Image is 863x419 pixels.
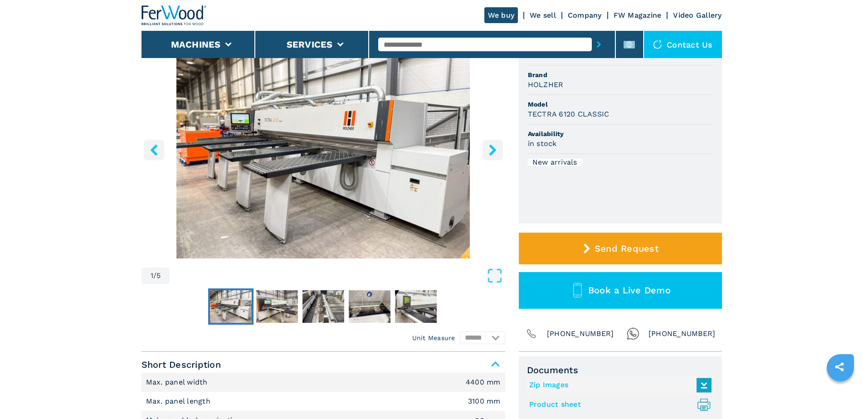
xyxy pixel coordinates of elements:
img: 9fc77af9bd00b26fee91aaa9964d13c4 [395,290,437,323]
span: Book a Live Demo [588,285,671,296]
a: We buy [484,7,518,23]
nav: Thumbnail Navigation [141,288,505,325]
h3: in stock [528,138,557,149]
img: Ferwood [141,5,207,25]
button: Go to Slide 2 [254,288,300,325]
iframe: Chat [824,378,856,412]
button: Go to Slide 4 [347,288,392,325]
button: Book a Live Demo [519,272,722,309]
img: Front-Loading Panel Saws HOLZHER TECTRA 6120 CLASSIC [141,39,505,258]
div: New arrivals [528,159,582,166]
span: / [153,272,156,279]
button: Send Request [519,233,722,264]
span: 5 [156,272,161,279]
span: Send Request [595,243,658,254]
button: Go to Slide 1 [208,288,254,325]
div: Go to Slide 1 [141,39,505,258]
p: Max. panel length [146,396,213,406]
span: Availability [528,129,713,138]
span: [PHONE_NUMBER] [648,327,716,340]
span: Documents [527,365,714,375]
span: 1 [151,272,153,279]
img: bc30d806a6b8a9f0f74fcc1d13eaa4c4 [302,290,344,323]
span: Short Description [141,356,505,373]
a: Company [568,11,602,19]
button: left-button [144,140,164,160]
span: [PHONE_NUMBER] [547,327,614,340]
div: Contact us [644,31,722,58]
button: Services [287,39,333,50]
a: We sell [530,11,556,19]
p: Max. panel width [146,377,210,387]
img: Phone [525,327,538,340]
button: right-button [483,140,503,160]
h3: TECTRA 6120 CLASSIC [528,109,609,119]
a: Zip Images [529,378,707,393]
img: a98a10c7d994b304032e06d97ccea5ec [210,290,252,323]
button: Go to Slide 3 [301,288,346,325]
button: Go to Slide 5 [393,288,439,325]
img: Whatsapp [627,327,639,340]
h3: HOLZHER [528,79,564,90]
span: Model [528,100,713,109]
a: sharethis [828,356,851,378]
button: Open Fullscreen [172,268,502,284]
img: Contact us [653,40,662,49]
img: 72e951302d28129e9fd17b2dcee77018 [349,290,390,323]
em: Unit Measure [412,333,455,342]
button: Machines [171,39,221,50]
em: 3100 mm [468,398,501,405]
a: Video Gallery [673,11,722,19]
button: submit-button [592,34,606,55]
img: 062df531ba73ffa164915849a25f8d6b [256,290,298,323]
a: FW Magazine [614,11,662,19]
em: 4400 mm [466,379,501,386]
a: Product sheet [529,397,707,412]
span: Brand [528,70,713,79]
